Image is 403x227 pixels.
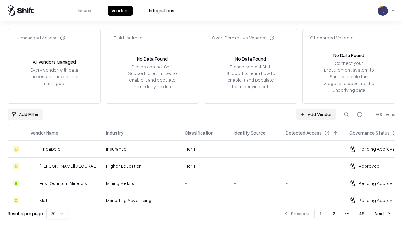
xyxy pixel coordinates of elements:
[286,180,339,187] div: -
[234,130,265,136] div: Identity Source
[31,197,37,203] img: Motti
[212,34,274,41] div: Over-Permissive Vendors
[359,146,396,152] div: Pending Approval
[8,210,44,217] p: Results per page:
[234,197,275,204] div: -
[13,163,19,169] div: C
[106,197,175,204] div: Marketing Advertising
[39,180,87,187] div: First Quantum Minerals
[106,146,175,152] div: Insurance
[74,6,95,16] button: Issues
[28,67,80,86] div: Every vendor with data access is tracked and managed
[39,146,60,152] div: Pineapple
[106,163,175,169] div: Higher Education
[349,130,390,136] div: Governance Status
[371,208,395,219] button: Next
[8,109,43,120] button: Add Filter
[314,208,326,219] button: 1
[333,52,364,59] div: No Data Found
[310,34,354,41] div: Offboarded Vendors
[31,163,37,169] img: Reichman University
[13,146,19,152] div: C
[126,63,179,90] div: Please contact Shift Support to learn how to enable it and populate the underlying data
[114,34,143,41] div: Risk Heatmap
[234,163,275,169] div: -
[106,180,175,187] div: Mining Metals
[15,34,65,41] div: Unmanaged Access
[286,163,339,169] div: -
[145,6,178,16] button: Integrations
[185,180,224,187] div: -
[31,180,37,186] img: First Quantum Minerals
[185,146,224,152] div: Tier 1
[359,163,380,169] div: Approved
[31,146,37,152] img: Pineapple
[13,197,19,203] div: C
[235,55,266,62] div: No Data Found
[328,208,340,219] button: 2
[234,180,275,187] div: -
[224,63,277,90] div: Please contact Shift Support to learn how to enable it and populate the underlying data
[13,180,19,186] div: B
[286,146,339,152] div: -
[323,60,375,93] div: Connect your procurement system to Shift to enable this widget and populate the underlying data
[185,163,224,169] div: Tier 1
[354,208,370,219] button: 49
[185,197,224,204] div: -
[359,180,396,187] div: Pending Approval
[296,109,336,120] a: Add Vendor
[280,208,395,219] nav: pagination
[39,163,96,169] div: [PERSON_NAME][GEOGRAPHIC_DATA]
[286,197,339,204] div: -
[39,197,50,204] div: Motti
[106,130,123,136] div: Industry
[108,6,133,16] button: Vendors
[185,130,213,136] div: Classification
[137,55,168,62] div: No Data Found
[33,59,76,65] div: All Vendors Managed
[359,197,396,204] div: Pending Approval
[234,146,275,152] div: -
[31,130,58,136] div: Vendor Name
[286,130,322,136] div: Detected Access
[370,111,395,118] div: 965 items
